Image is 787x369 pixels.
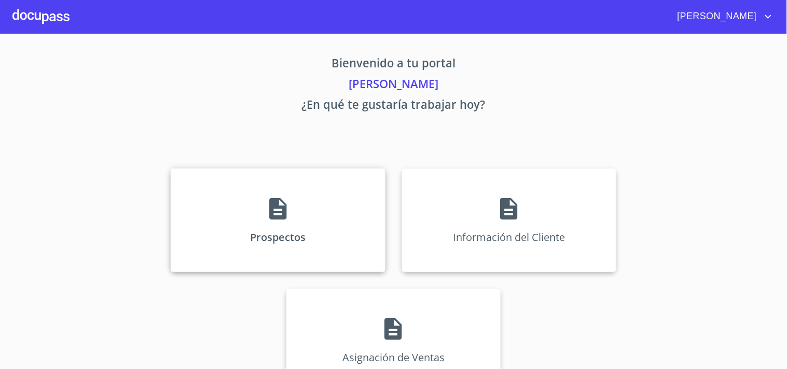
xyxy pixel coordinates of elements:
[250,230,306,244] p: Prospectos
[670,8,775,25] button: account of current user
[74,96,713,117] p: ¿En qué te gustaría trabajar hoy?
[342,350,445,364] p: Asignación de Ventas
[670,8,762,25] span: [PERSON_NAME]
[74,54,713,75] p: Bienvenido a tu portal
[453,230,565,244] p: Información del Cliente
[74,75,713,96] p: [PERSON_NAME]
